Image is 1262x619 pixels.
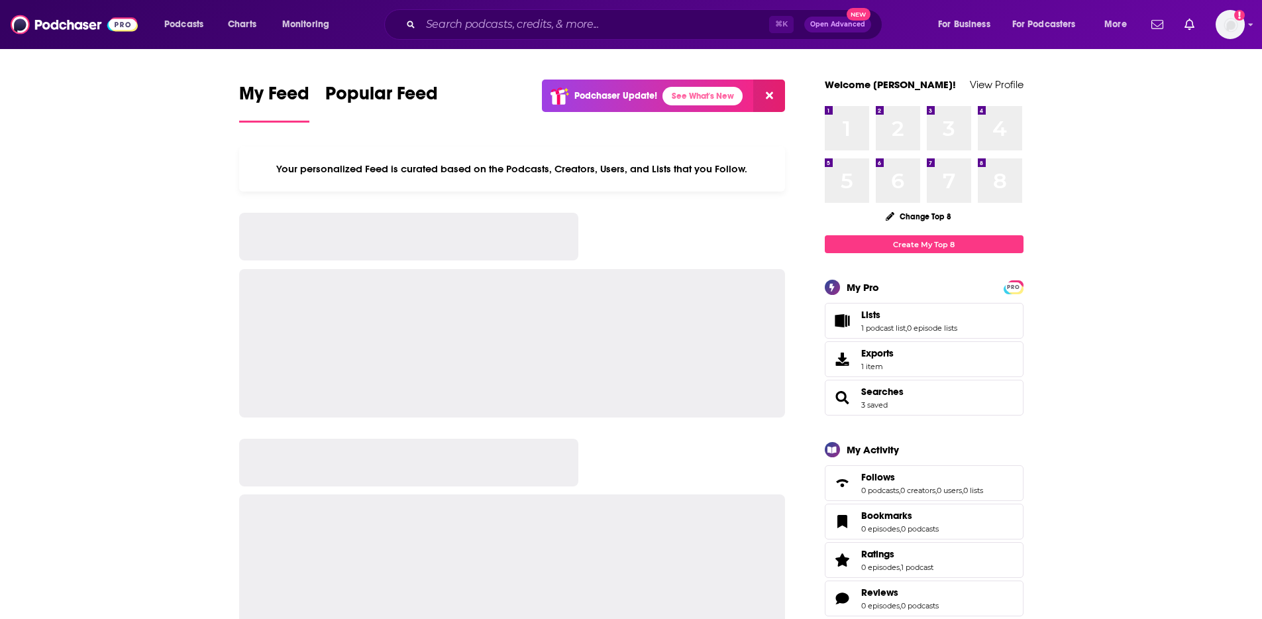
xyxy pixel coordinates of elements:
[907,323,957,333] a: 0 episode lists
[861,362,894,371] span: 1 item
[282,15,329,34] span: Monitoring
[219,14,264,35] a: Charts
[1004,14,1095,35] button: open menu
[11,12,138,37] img: Podchaser - Follow, Share and Rate Podcasts
[1216,10,1245,39] button: Show profile menu
[1095,14,1143,35] button: open menu
[901,563,933,572] a: 1 podcast
[825,303,1024,339] span: Lists
[662,87,743,105] a: See What's New
[825,465,1024,501] span: Follows
[938,15,990,34] span: For Business
[810,21,865,28] span: Open Advanced
[829,350,856,368] span: Exports
[861,386,904,398] a: Searches
[861,510,939,522] a: Bookmarks
[861,486,899,495] a: 0 podcasts
[829,512,856,531] a: Bookmarks
[861,400,888,410] a: 3 saved
[861,587,939,598] a: Reviews
[861,587,898,598] span: Reviews
[574,90,657,101] p: Podchaser Update!
[900,524,901,534] span: ,
[825,341,1024,377] a: Exports
[825,542,1024,578] span: Ratings
[906,323,907,333] span: ,
[1104,15,1127,34] span: More
[164,15,203,34] span: Podcasts
[228,15,256,34] span: Charts
[804,17,871,32] button: Open AdvancedNew
[901,601,939,610] a: 0 podcasts
[861,323,906,333] a: 1 podcast list
[825,380,1024,416] span: Searches
[325,82,438,113] span: Popular Feed
[861,548,894,560] span: Ratings
[970,78,1024,91] a: View Profile
[825,78,956,91] a: Welcome [PERSON_NAME]!
[825,504,1024,539] span: Bookmarks
[1012,15,1076,34] span: For Podcasters
[861,548,933,560] a: Ratings
[239,146,786,192] div: Your personalized Feed is curated based on the Podcasts, Creators, Users, and Lists that you Follow.
[861,601,900,610] a: 0 episodes
[901,524,939,534] a: 0 podcasts
[962,486,963,495] span: ,
[829,551,856,569] a: Ratings
[861,471,983,483] a: Follows
[239,82,309,123] a: My Feed
[1216,10,1245,39] img: User Profile
[829,589,856,608] a: Reviews
[397,9,895,40] div: Search podcasts, credits, & more...
[847,443,899,456] div: My Activity
[847,8,870,21] span: New
[861,347,894,359] span: Exports
[1006,282,1022,292] a: PRO
[325,82,438,123] a: Popular Feed
[1234,10,1245,21] svg: Add a profile image
[421,14,769,35] input: Search podcasts, credits, & more...
[900,563,901,572] span: ,
[847,281,879,294] div: My Pro
[239,82,309,113] span: My Feed
[861,524,900,534] a: 0 episodes
[861,563,900,572] a: 0 episodes
[273,14,346,35] button: open menu
[861,510,912,522] span: Bookmarks
[825,581,1024,616] span: Reviews
[937,486,962,495] a: 0 users
[963,486,983,495] a: 0 lists
[769,16,794,33] span: ⌘ K
[900,601,901,610] span: ,
[929,14,1007,35] button: open menu
[825,235,1024,253] a: Create My Top 8
[900,486,935,495] a: 0 creators
[878,208,960,225] button: Change Top 8
[829,388,856,407] a: Searches
[899,486,900,495] span: ,
[155,14,221,35] button: open menu
[1146,13,1169,36] a: Show notifications dropdown
[1216,10,1245,39] span: Logged in as katiewhorton
[829,474,856,492] a: Follows
[861,471,895,483] span: Follows
[829,311,856,330] a: Lists
[935,486,937,495] span: ,
[1179,13,1200,36] a: Show notifications dropdown
[861,309,880,321] span: Lists
[861,309,957,321] a: Lists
